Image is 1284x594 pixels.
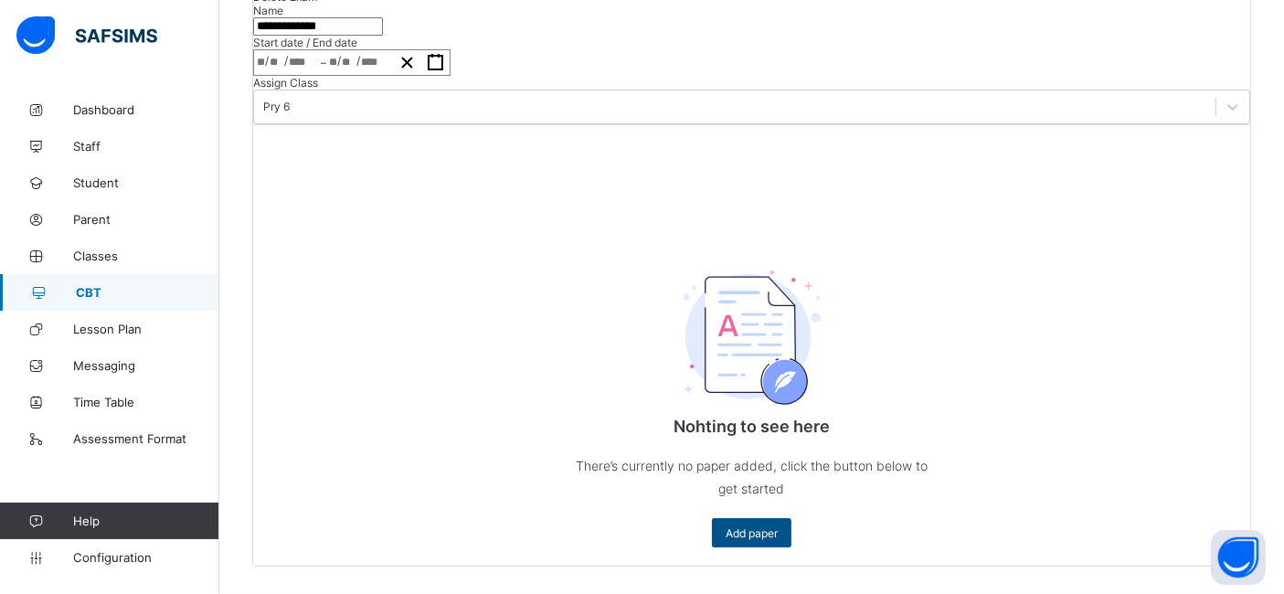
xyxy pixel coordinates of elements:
span: Start date / End date [253,36,357,49]
span: / [337,53,341,69]
div: Pry 6 [263,101,290,114]
span: Help [73,514,218,528]
span: / [265,53,269,69]
span: Add paper [726,526,778,540]
span: Parent [73,212,219,227]
img: safsims [16,16,157,55]
span: / [284,53,288,69]
span: Name [253,4,283,17]
span: Assign Class [253,76,318,90]
span: Classes [73,249,219,263]
img: empty_paper.ad750738770ac8374cccfa65f26fe3c4.svg [684,270,821,405]
span: Lesson Plan [73,322,219,336]
span: CBT [76,285,219,300]
p: There’s currently no paper added, click the button below to get started [569,454,935,500]
span: Student [73,175,219,190]
span: – [321,56,326,69]
span: Dashboard [73,102,219,117]
span: Staff [73,139,219,154]
span: Time Table [73,395,219,409]
div: Nohting to see here [569,220,935,566]
span: Configuration [73,550,218,565]
button: Open asap [1211,530,1266,585]
span: Assessment Format [73,431,219,446]
p: Nohting to see here [569,417,935,436]
span: Messaging [73,358,219,373]
span: / [356,53,360,69]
